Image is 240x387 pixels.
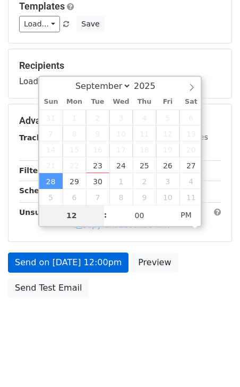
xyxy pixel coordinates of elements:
span: October 7, 2025 [86,189,109,205]
span: Mon [63,98,86,105]
a: Templates [19,1,65,12]
span: September 9, 2025 [86,125,109,141]
span: August 31, 2025 [39,110,63,125]
span: September 15, 2025 [63,141,86,157]
span: September 5, 2025 [156,110,179,125]
input: Minute [107,205,172,226]
span: September 17, 2025 [109,141,133,157]
span: October 11, 2025 [179,189,203,205]
span: September 10, 2025 [109,125,133,141]
label: UTM Codes [166,132,208,143]
iframe: Chat Widget [187,336,240,387]
span: September 22, 2025 [63,157,86,173]
span: September 29, 2025 [63,173,86,189]
a: Send on [DATE] 12:00pm [8,253,128,273]
span: September 1, 2025 [63,110,86,125]
a: Preview [131,253,178,273]
span: September 6, 2025 [179,110,203,125]
span: October 5, 2025 [39,189,63,205]
span: : [104,204,107,226]
span: September 16, 2025 [86,141,109,157]
span: September 19, 2025 [156,141,179,157]
span: September 21, 2025 [39,157,63,173]
span: September 28, 2025 [39,173,63,189]
h5: Advanced [19,115,221,127]
span: October 3, 2025 [156,173,179,189]
span: Sun [39,98,63,105]
span: October 10, 2025 [156,189,179,205]
span: October 6, 2025 [63,189,86,205]
span: September 8, 2025 [63,125,86,141]
span: September 27, 2025 [179,157,203,173]
strong: Filters [19,166,46,175]
span: Fri [156,98,179,105]
span: October 9, 2025 [133,189,156,205]
span: September 14, 2025 [39,141,63,157]
a: Copy unsubscribe link [74,220,169,230]
h5: Recipients [19,60,221,71]
span: September 12, 2025 [156,125,179,141]
span: Tue [86,98,109,105]
span: September 18, 2025 [133,141,156,157]
span: September 13, 2025 [179,125,203,141]
strong: Tracking [19,133,55,142]
span: Click to toggle [172,204,201,226]
span: September 23, 2025 [86,157,109,173]
span: September 11, 2025 [133,125,156,141]
span: September 24, 2025 [109,157,133,173]
span: Sat [179,98,203,105]
span: Wed [109,98,133,105]
span: September 25, 2025 [133,157,156,173]
input: Year [131,81,169,91]
a: Load... [19,16,60,32]
span: October 2, 2025 [133,173,156,189]
a: Send Test Email [8,278,89,298]
span: Thu [133,98,156,105]
div: Loading... [19,60,221,87]
strong: Unsubscribe [19,208,71,217]
button: Save [76,16,104,32]
input: Hour [39,205,104,226]
span: October 4, 2025 [179,173,203,189]
span: September 2, 2025 [86,110,109,125]
span: September 30, 2025 [86,173,109,189]
span: September 3, 2025 [109,110,133,125]
span: September 4, 2025 [133,110,156,125]
span: September 26, 2025 [156,157,179,173]
span: October 8, 2025 [109,189,133,205]
span: October 1, 2025 [109,173,133,189]
strong: Schedule [19,186,57,195]
span: September 20, 2025 [179,141,203,157]
span: September 7, 2025 [39,125,63,141]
